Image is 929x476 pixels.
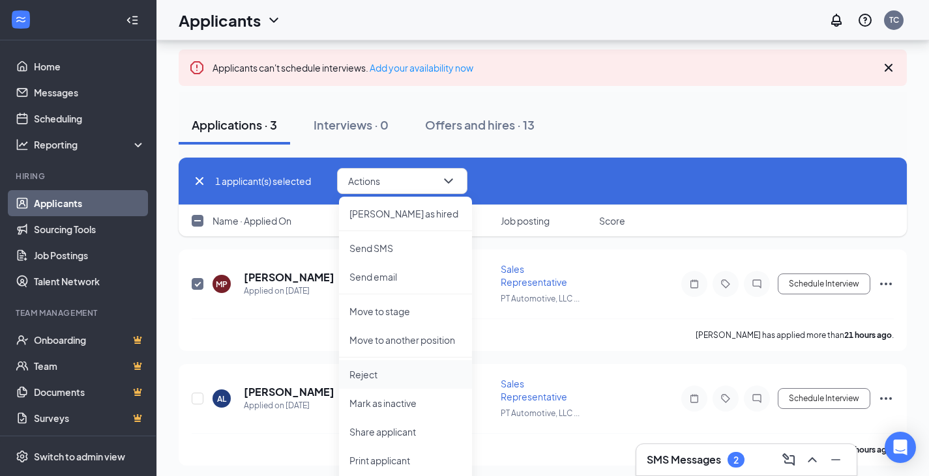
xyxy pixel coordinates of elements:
p: Print applicant [349,454,462,467]
div: Applications · 3 [192,117,277,133]
a: Sourcing Tools [34,216,145,242]
a: Add your availability now [370,62,473,74]
span: Sales Representative [501,263,567,288]
div: Open Intercom Messenger [885,432,916,463]
b: 21 hours ago [844,330,892,340]
span: Score [599,214,625,227]
a: Job Postings [34,242,145,268]
button: Schedule Interview [778,388,870,409]
a: Applicants [34,190,145,216]
svg: Analysis [16,138,29,151]
span: Applicants can't schedule interviews. [213,62,473,74]
button: ComposeMessage [778,449,799,470]
svg: Tag [718,279,733,289]
svg: ChatInactive [749,393,765,404]
svg: Ellipses [878,276,894,292]
svg: ChevronDown [266,12,282,28]
p: Move to stage [349,305,462,318]
a: TeamCrown [34,353,145,379]
button: ActionsChevronDown [337,168,467,194]
svg: Note [686,393,702,404]
div: Switch to admin view [34,450,125,463]
p: [PERSON_NAME] as hired [349,207,462,220]
svg: Collapse [126,14,139,27]
a: Home [34,53,145,79]
svg: Settings [16,450,29,463]
div: TC [889,14,899,25]
a: Messages [34,79,145,105]
div: AL [217,393,226,404]
div: Interviews · 0 [314,117,389,133]
span: Job posting [501,214,550,227]
div: Team Management [16,307,143,318]
div: 2 [733,455,739,466]
h5: [PERSON_NAME] [244,270,334,285]
svg: WorkstreamLogo [14,13,27,26]
h1: Applicants [179,9,261,31]
a: OnboardingCrown [34,327,145,353]
svg: Minimize [828,452,844,468]
svg: ComposeMessage [781,452,797,468]
span: Actions [348,176,380,186]
svg: QuestionInfo [857,12,873,28]
div: Applied on [DATE] [244,399,350,412]
b: 21 hours ago [844,445,892,455]
span: Sales Representative [501,378,567,402]
div: Offers and hires · 13 [425,117,535,133]
p: Send SMS [349,242,462,255]
div: Applied on [DATE] [244,285,366,298]
svg: Note [686,279,702,289]
p: Share applicant [349,425,462,438]
svg: Tag [718,393,733,404]
p: Reject [349,368,462,381]
a: Talent Network [34,268,145,294]
span: 1 applicant(s) selected [215,174,311,188]
h5: [PERSON_NAME] [244,385,334,399]
svg: Error [189,60,205,76]
button: Schedule Interview [778,273,870,294]
a: Scheduling [34,105,145,132]
p: Mark as inactive [349,397,462,410]
svg: ChevronUp [804,452,820,468]
button: Minimize [825,449,846,470]
svg: ChevronDown [441,173,456,189]
p: [PERSON_NAME] has applied more than . [696,329,894,341]
p: Send email [349,270,462,283]
svg: Cross [192,173,207,189]
span: Name · Applied On [213,214,291,227]
svg: Cross [881,60,896,76]
div: MP [216,279,228,290]
span: PT Automotive, LLC ... [501,408,580,418]
div: Hiring [16,171,143,182]
svg: ChatInactive [749,279,765,289]
h3: SMS Messages [647,453,721,467]
span: PT Automotive, LLC ... [501,294,580,303]
div: Reporting [34,138,146,151]
button: ChevronUp [802,449,823,470]
a: DocumentsCrown [34,379,145,405]
p: Move to another position [349,333,462,346]
svg: Ellipses [878,391,894,406]
a: SurveysCrown [34,405,145,431]
svg: Notifications [829,12,844,28]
